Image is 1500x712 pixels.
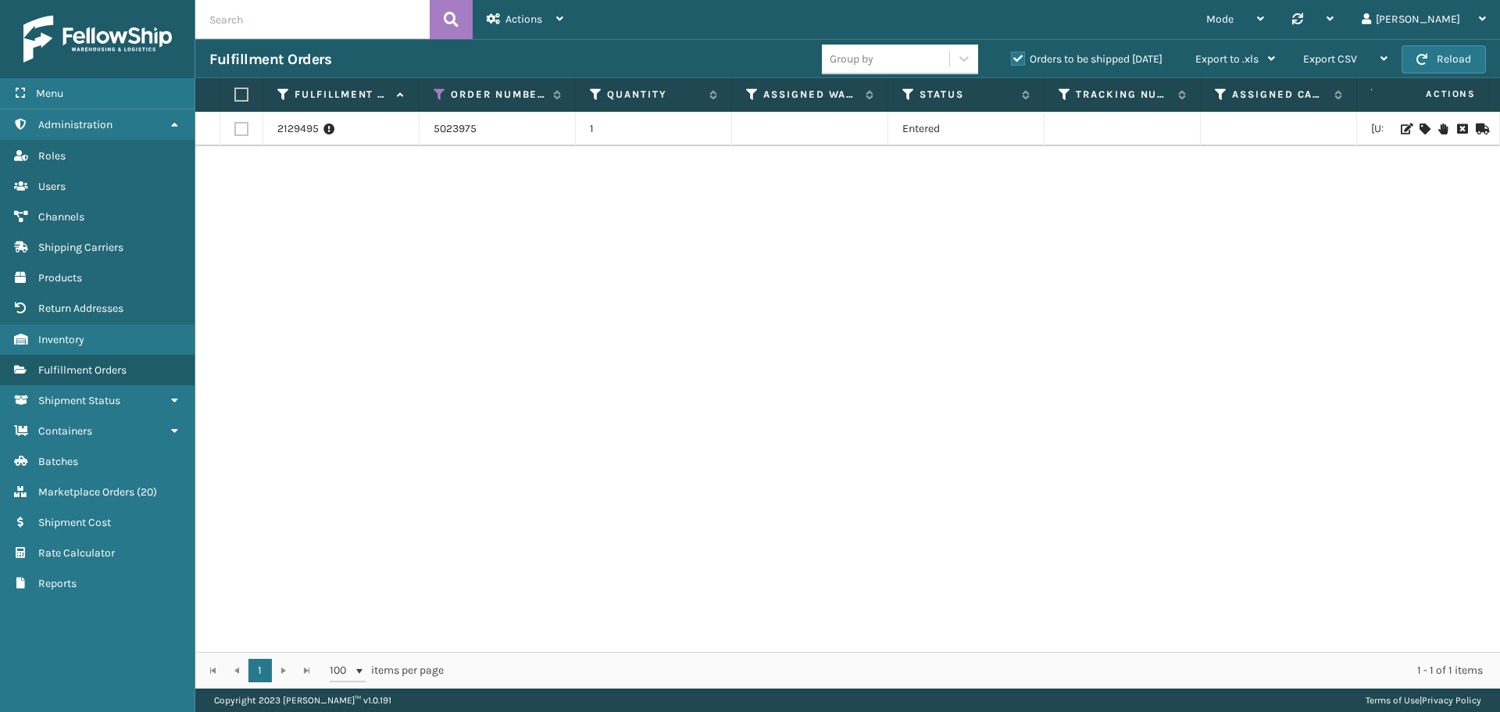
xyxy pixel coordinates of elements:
[1206,13,1234,26] span: Mode
[466,663,1483,678] div: 1 - 1 of 1 items
[38,180,66,193] span: Users
[1402,45,1486,73] button: Reload
[1011,52,1162,66] label: Orders to be shipped [DATE]
[1401,123,1410,134] i: Edit
[38,333,84,346] span: Inventory
[607,88,702,102] label: Quantity
[36,87,63,100] span: Menu
[1366,689,1481,712] div: |
[295,88,389,102] label: Fulfillment Order Id
[1303,52,1357,66] span: Export CSV
[920,88,1014,102] label: Status
[451,88,545,102] label: Order Number
[1366,695,1420,706] a: Terms of Use
[830,51,873,67] div: Group by
[38,363,127,377] span: Fulfillment Orders
[38,394,120,407] span: Shipment Status
[277,121,319,137] a: 2129495
[248,659,272,682] a: 1
[1457,123,1466,134] i: Request to Be Cancelled
[1422,695,1481,706] a: Privacy Policy
[38,118,112,131] span: Administration
[38,149,66,163] span: Roles
[38,546,115,560] span: Rate Calculator
[38,271,82,284] span: Products
[1476,123,1485,134] i: Mark as Shipped
[38,302,123,315] span: Return Addresses
[505,13,542,26] span: Actions
[38,210,84,224] span: Channels
[330,659,444,682] span: items per page
[1076,88,1170,102] label: Tracking Number
[38,516,111,529] span: Shipment Cost
[38,241,123,254] span: Shipping Carriers
[330,663,353,678] span: 100
[576,112,732,146] td: 1
[23,16,172,63] img: logo
[38,424,92,438] span: Containers
[38,455,78,468] span: Batches
[1195,52,1259,66] span: Export to .xls
[38,577,77,590] span: Reports
[38,485,134,499] span: Marketplace Orders
[1438,123,1448,134] i: On Hold
[209,50,331,69] h3: Fulfillment Orders
[888,112,1045,146] td: Entered
[214,689,391,712] p: Copyright 2023 [PERSON_NAME]™ v 1.0.191
[434,121,477,137] a: 5023975
[137,485,157,499] span: ( 20 )
[1377,81,1485,107] span: Actions
[1232,88,1327,102] label: Assigned Carrier Service
[1420,123,1429,134] i: Assign Carrier and Warehouse
[763,88,858,102] label: Assigned Warehouse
